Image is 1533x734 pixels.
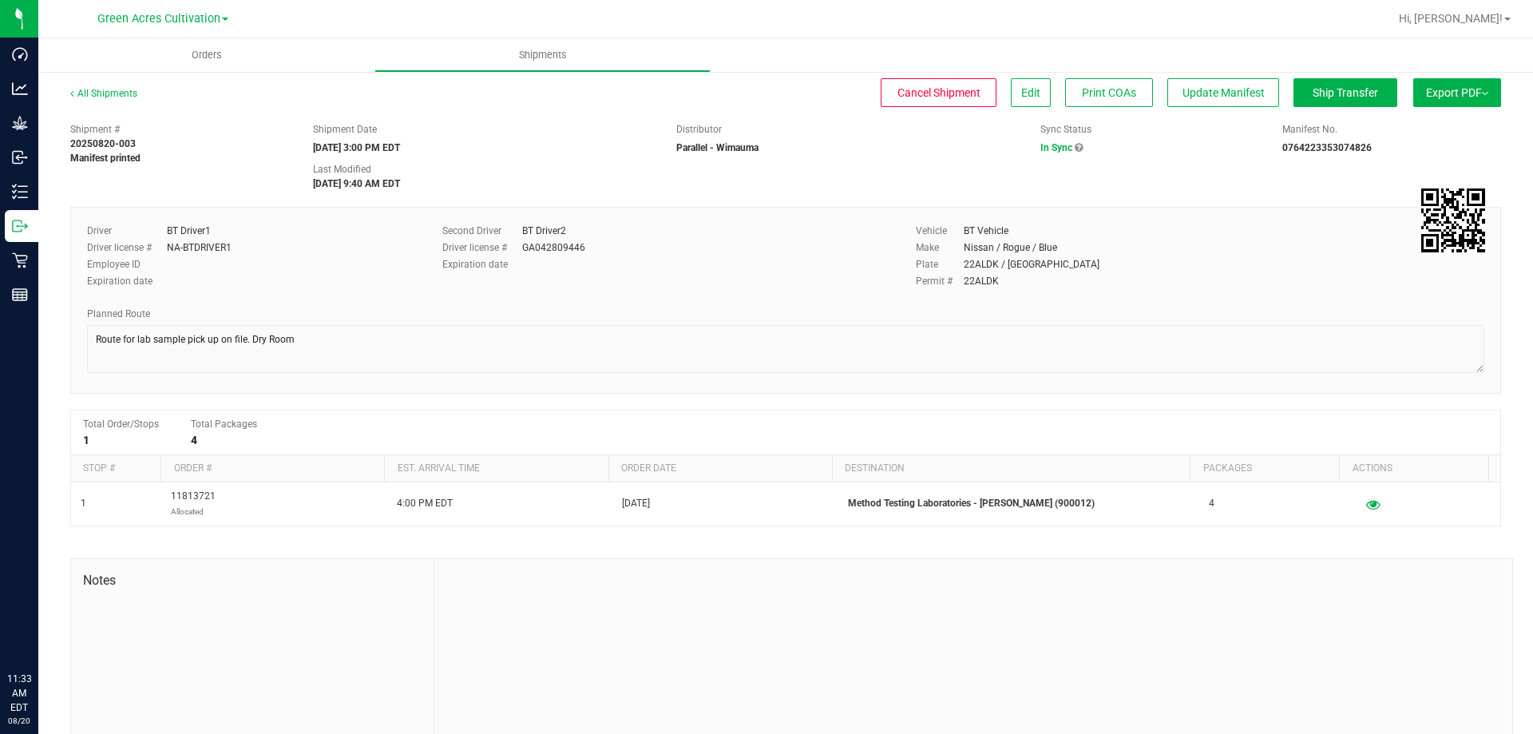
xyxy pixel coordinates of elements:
[1282,142,1372,153] strong: 0764223353074826
[81,496,86,511] span: 1
[12,287,28,303] inline-svg: Reports
[916,224,964,238] label: Vehicle
[170,48,244,62] span: Orders
[12,184,28,200] inline-svg: Inventory
[191,419,257,430] span: Total Packages
[191,434,197,446] strong: 4
[1065,78,1153,107] button: Print COAs
[83,571,422,590] span: Notes
[12,81,28,97] inline-svg: Analytics
[16,606,64,654] iframe: Resource center
[1011,78,1051,107] button: Edit
[1282,122,1337,137] label: Manifest No.
[1040,142,1072,153] span: In Sync
[1021,86,1040,99] span: Edit
[70,153,141,164] strong: Manifest printed
[47,604,66,623] iframe: Resource center unread badge
[97,12,220,26] span: Green Acres Cultivation
[1313,86,1378,99] span: Ship Transfer
[313,178,400,189] strong: [DATE] 9:40 AM EDT
[384,455,608,482] th: Est. arrival time
[171,504,216,519] p: Allocated
[160,455,384,482] th: Order #
[12,46,28,62] inline-svg: Dashboard
[1182,86,1265,99] span: Update Manifest
[71,455,160,482] th: Stop #
[916,257,964,272] label: Plate
[374,38,711,72] a: Shipments
[397,496,453,511] span: 4:00 PM EDT
[12,149,28,165] inline-svg: Inbound
[916,240,964,255] label: Make
[964,257,1099,272] div: 22ALDK / [GEOGRAPHIC_DATA]
[313,162,371,177] label: Last Modified
[1190,455,1339,482] th: Packages
[622,496,650,511] span: [DATE]
[87,308,150,319] span: Planned Route
[1339,455,1488,482] th: Actions
[70,122,289,137] span: Shipment #
[881,78,996,107] button: Cancel Shipment
[38,38,374,72] a: Orders
[83,434,89,446] strong: 1
[522,240,585,255] div: GA042809446
[1421,188,1485,252] qrcode: 20250820-003
[12,115,28,131] inline-svg: Grow
[7,715,31,727] p: 08/20
[442,224,522,238] label: Second Driver
[313,122,377,137] label: Shipment Date
[676,142,759,153] strong: Parallel - Wimauma
[964,240,1057,255] div: Nissan / Rogue / Blue
[964,274,999,288] div: 22ALDK
[848,496,1190,511] p: Method Testing Laboratories - [PERSON_NAME] (900012)
[1209,496,1214,511] span: 4
[83,419,159,430] span: Total Order/Stops
[87,257,167,272] label: Employee ID
[1082,86,1136,99] span: Print COAs
[442,257,522,272] label: Expiration date
[70,138,136,149] strong: 20250820-003
[1413,78,1501,107] button: Export PDF
[167,240,232,255] div: NA-BTDRIVER1
[1040,122,1091,137] label: Sync Status
[1399,12,1503,25] span: Hi, [PERSON_NAME]!
[12,252,28,268] inline-svg: Retail
[167,224,211,238] div: BT Driver1
[497,48,588,62] span: Shipments
[313,142,400,153] strong: [DATE] 3:00 PM EDT
[916,274,964,288] label: Permit #
[171,489,216,519] span: 11813721
[897,86,980,99] span: Cancel Shipment
[522,224,566,238] div: BT Driver2
[1421,188,1485,252] img: Scan me!
[1293,78,1397,107] button: Ship Transfer
[832,455,1190,482] th: Destination
[70,88,137,99] a: All Shipments
[87,274,167,288] label: Expiration date
[676,122,722,137] label: Distributor
[87,240,167,255] label: Driver license #
[7,672,31,715] p: 11:33 AM EDT
[442,240,522,255] label: Driver license #
[12,218,28,234] inline-svg: Outbound
[608,455,832,482] th: Order date
[964,224,1008,238] div: BT Vehicle
[87,224,167,238] label: Driver
[1167,78,1279,107] button: Update Manifest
